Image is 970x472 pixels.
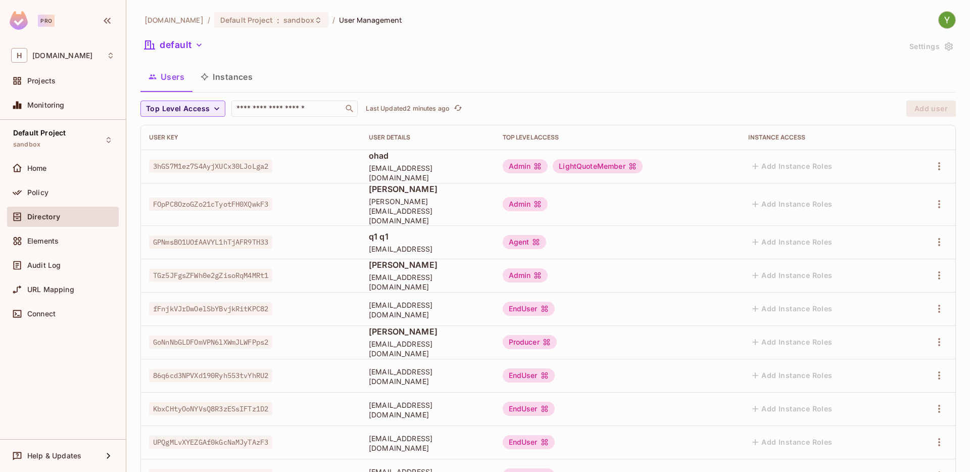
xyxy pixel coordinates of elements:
button: Settings [905,38,956,55]
span: URL Mapping [27,286,74,294]
span: Elements [27,237,59,245]
span: [EMAIL_ADDRESS][DOMAIN_NAME] [369,339,487,358]
span: sandbox [13,140,40,149]
div: Instance Access [748,133,896,141]
button: Add Instance Roles [748,434,836,450]
button: Users [140,64,192,89]
span: Help & Updates [27,452,81,460]
button: Instances [192,64,261,89]
div: Pro [38,15,55,27]
span: the active workspace [144,15,204,25]
button: Add Instance Roles [748,401,836,417]
span: [PERSON_NAME] [369,259,487,270]
button: Add Instance Roles [748,234,836,250]
button: Add Instance Roles [748,301,836,317]
span: fFnjkVJrDwOelSbYBvjkRitKPC82 [149,302,272,315]
span: [EMAIL_ADDRESS][DOMAIN_NAME] [369,272,487,292]
div: Top Level Access [503,133,733,141]
span: [PERSON_NAME] [369,326,487,337]
span: Home [27,164,47,172]
span: ohad [369,150,487,161]
span: [PERSON_NAME][EMAIL_ADDRESS][DOMAIN_NAME] [369,197,487,225]
span: UPQgMLvXYEZGAf0kGcNaMJyTAzF3 [149,436,272,449]
span: Default Project [13,129,66,137]
span: sandbox [283,15,314,25]
div: Agent [503,235,547,249]
button: Add Instance Roles [748,267,836,284]
button: Top Level Access [140,101,225,117]
div: EndUser [503,435,555,449]
span: Policy [27,188,48,197]
span: [EMAIL_ADDRESS][DOMAIN_NAME] [369,367,487,386]
p: Last Updated 2 minutes ago [366,105,450,113]
span: 86q6cd3NPVXd190Ryh553tvYhRU2 [149,369,272,382]
div: EndUser [503,368,555,383]
span: Click to refresh data [450,103,464,115]
button: Add Instance Roles [748,158,836,174]
span: [EMAIL_ADDRESS][DOMAIN_NAME] [369,300,487,319]
span: H [11,48,27,63]
span: Directory [27,213,60,221]
span: [EMAIL_ADDRESS][DOMAIN_NAME] [369,400,487,419]
button: Add Instance Roles [748,367,836,384]
div: User Details [369,133,487,141]
button: Add Instance Roles [748,196,836,212]
span: Workspace: honeycombinsurance.com [32,52,92,60]
span: [PERSON_NAME] [369,183,487,195]
li: / [332,15,335,25]
span: [EMAIL_ADDRESS][DOMAIN_NAME] [369,434,487,453]
span: KbxCHtyOoNYVsQ8R3zESsIFTz1D2 [149,402,272,415]
div: EndUser [503,402,555,416]
span: refresh [454,104,462,114]
img: SReyMgAAAABJRU5ErkJggg== [10,11,28,30]
span: : [276,16,280,24]
span: FOpPC8OzoGZo21cTyotFH0XQwkF3 [149,198,272,211]
span: Top Level Access [146,103,210,115]
span: 3hGS7M1ez7S4AyjXUCx30LJoLga2 [149,160,272,173]
div: Admin [503,268,548,282]
button: refresh [452,103,464,115]
div: Admin [503,159,548,173]
span: Projects [27,77,56,85]
button: default [140,37,207,53]
span: q1 q1 [369,231,487,242]
span: GoNnNbGLDFOmVPN6lXWmJLWFPps2 [149,336,272,349]
button: Add Instance Roles [748,334,836,350]
span: Monitoring [27,101,65,109]
span: GPNmsBO1UOfAAVYL1hTjAFR9TH33 [149,235,272,249]
span: User Management [339,15,402,25]
span: [EMAIL_ADDRESS] [369,244,487,254]
li: / [208,15,210,25]
button: Add user [906,101,956,117]
span: [EMAIL_ADDRESS][DOMAIN_NAME] [369,163,487,182]
span: Audit Log [27,261,61,269]
span: TGz5JFgsZFWh0e2gZisoRqM4MRt1 [149,269,272,282]
span: Default Project [220,15,273,25]
img: Yuval Fadlon [939,12,955,28]
div: Producer [503,335,557,349]
div: Admin [503,197,548,211]
div: EndUser [503,302,555,316]
div: LightQuoteMember [553,159,642,173]
div: User Key [149,133,353,141]
span: Connect [27,310,56,318]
